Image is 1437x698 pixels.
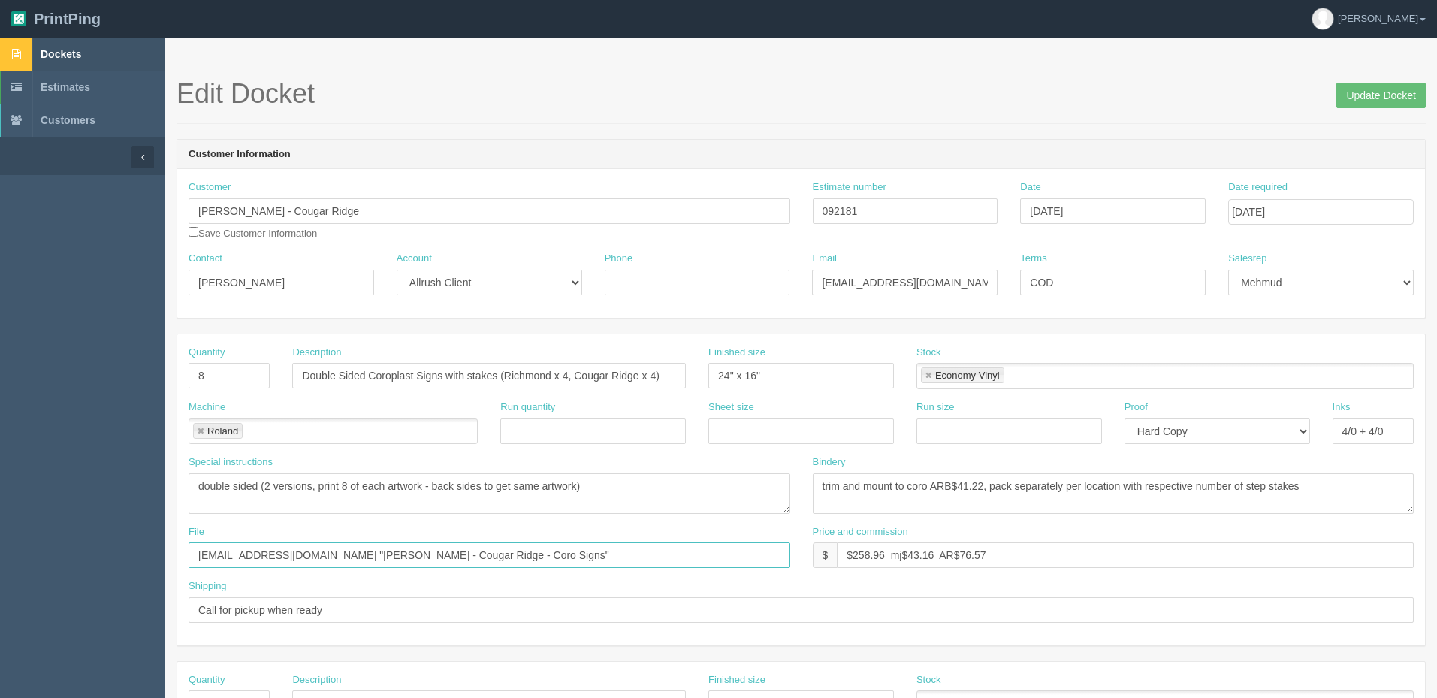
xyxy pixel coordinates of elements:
[177,140,1425,170] header: Customer Information
[189,455,273,470] label: Special instructions
[813,180,886,195] label: Estimate number
[189,579,227,594] label: Shipping
[812,252,837,266] label: Email
[935,370,1000,380] div: Economy Vinyl
[189,473,790,514] textarea: double sided (2 versions, print 8 of each artwork - back sides to get same artwork)
[708,400,754,415] label: Sheet size
[1333,400,1351,415] label: Inks
[1020,252,1046,266] label: Terms
[708,673,765,687] label: Finished size
[189,525,204,539] label: File
[177,79,1426,109] h1: Edit Docket
[1312,8,1333,29] img: avatar_default-7531ab5dedf162e01f1e0bb0964e6a185e93c5c22dfe317fb01d7f8cd2b1632c.jpg
[916,346,941,360] label: Stock
[189,400,225,415] label: Machine
[1228,180,1288,195] label: Date required
[292,673,341,687] label: Description
[189,180,790,240] div: Save Customer Information
[500,400,555,415] label: Run quantity
[813,455,846,470] label: Bindery
[813,542,838,568] div: $
[813,473,1414,514] textarea: trim and mount to coro ARB$41.22, pack separately per location with respective number of step stakes
[189,346,225,360] label: Quantity
[1020,180,1040,195] label: Date
[11,11,26,26] img: logo-3e63b451c926e2ac314895c53de4908e5d424f24456219fb08d385ab2e579770.png
[189,673,225,687] label: Quantity
[41,81,90,93] span: Estimates
[916,400,955,415] label: Run size
[1336,83,1426,108] input: Update Docket
[813,525,908,539] label: Price and commission
[189,252,222,266] label: Contact
[916,673,941,687] label: Stock
[605,252,633,266] label: Phone
[41,114,95,126] span: Customers
[1228,252,1266,266] label: Salesrep
[292,346,341,360] label: Description
[207,426,238,436] div: Roland
[189,198,790,224] input: Enter customer name
[189,180,231,195] label: Customer
[41,48,81,60] span: Dockets
[397,252,432,266] label: Account
[1125,400,1148,415] label: Proof
[708,346,765,360] label: Finished size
